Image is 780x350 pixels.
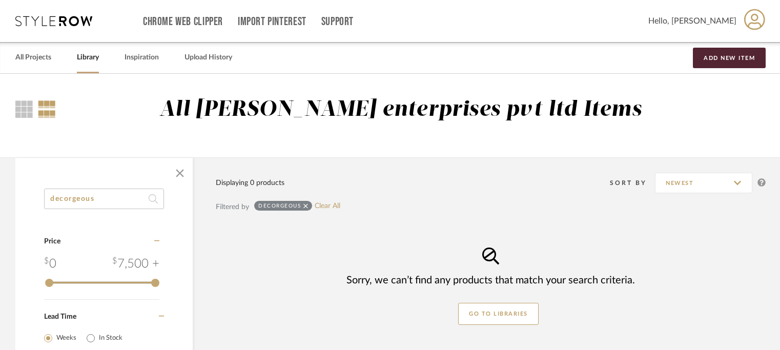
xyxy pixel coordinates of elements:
div: All [PERSON_NAME] enterprises pvt ltd Items [159,97,642,123]
a: Inspiration [125,51,159,65]
label: Weeks [56,333,76,343]
div: Sorry, we can’t find any products that match your search criteria. [346,273,635,287]
label: In Stock [99,333,122,343]
button: GO TO LIBRARIES [458,303,539,325]
span: Hello, [PERSON_NAME] [648,15,736,27]
div: 0 [44,255,56,273]
div: Sort By [610,178,655,188]
div: 7,500 + [112,255,159,273]
a: Library [77,51,99,65]
button: Close [170,163,190,183]
a: Clear All [315,202,340,211]
div: Displaying 0 products [216,177,284,189]
a: Import Pinterest [238,17,306,26]
span: Price [44,238,60,245]
div: Filtered by [216,201,249,213]
button: Add New Item [693,48,766,68]
input: Search within 0 results [44,189,164,209]
a: Support [321,17,354,26]
a: Chrome Web Clipper [143,17,223,26]
a: Upload History [184,51,232,65]
a: All Projects [15,51,51,65]
div: decorgeous [258,202,301,209]
span: Lead Time [44,313,76,320]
